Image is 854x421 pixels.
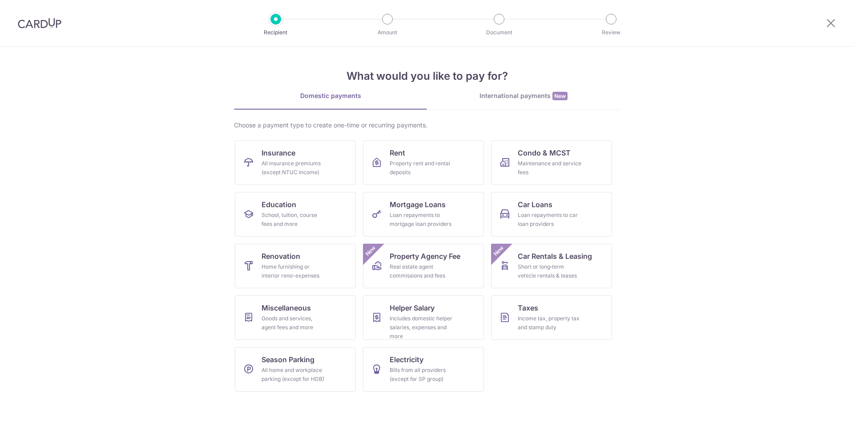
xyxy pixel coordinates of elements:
[491,244,506,258] span: New
[390,251,460,262] span: Property Agency Fee
[390,147,405,158] span: Rent
[234,68,620,84] h4: What would you like to pay for?
[518,211,582,229] div: Loan repayments to car loan providers
[262,262,326,280] div: Home furnishing or interior reno-expenses
[518,199,552,210] span: Car Loans
[262,147,295,158] span: Insurance
[518,159,582,177] div: Maintenance and service fees
[262,314,326,332] div: Goods and services, agent fees and more
[235,140,356,185] a: InsuranceAll insurance premiums (except NTUC Income)
[363,244,378,258] span: New
[552,92,568,100] span: New
[518,251,592,262] span: Car Rentals & Leasing
[390,199,446,210] span: Mortgage Loans
[262,199,296,210] span: Education
[491,295,612,340] a: TaxesIncome tax, property tax and stamp duty
[262,159,326,177] div: All insurance premiums (except NTUC Income)
[518,314,582,332] div: Income tax, property tax and stamp duty
[363,192,484,237] a: Mortgage LoansLoan repayments to mortgage loan providers
[235,244,356,288] a: RenovationHome furnishing or interior reno-expenses
[235,295,356,340] a: MiscellaneousGoods and services, agent fees and more
[390,211,454,229] div: Loan repayments to mortgage loan providers
[390,262,454,280] div: Real estate agent commissions and fees
[243,28,309,37] p: Recipient
[262,354,314,365] span: Season Parking
[491,244,612,288] a: Car Rentals & LeasingShort or long‑term vehicle rentals & leasesNew
[234,121,620,130] div: Choose a payment type to create one-time or recurring payments.
[390,159,454,177] div: Property rent and rental deposits
[518,262,582,280] div: Short or long‑term vehicle rentals & leases
[262,251,300,262] span: Renovation
[363,140,484,185] a: RentProperty rent and rental deposits
[491,140,612,185] a: Condo & MCSTMaintenance and service fees
[518,302,538,313] span: Taxes
[491,192,612,237] a: Car LoansLoan repayments to car loan providers
[363,347,484,392] a: ElectricityBills from all providers (except for SP group)
[18,18,61,29] img: CardUp
[262,302,311,313] span: Miscellaneous
[518,147,571,158] span: Condo & MCST
[578,28,644,37] p: Review
[235,192,356,237] a: EducationSchool, tuition, course fees and more
[390,314,454,341] div: Includes domestic helper salaries, expenses and more
[466,28,532,37] p: Document
[363,295,484,340] a: Helper SalaryIncludes domestic helper salaries, expenses and more
[354,28,420,37] p: Amount
[390,354,423,365] span: Electricity
[427,91,620,101] div: International payments
[390,302,435,313] span: Helper Salary
[363,244,484,288] a: Property Agency FeeReal estate agent commissions and feesNew
[235,347,356,392] a: Season ParkingAll home and workplace parking (except for HDB)
[262,211,326,229] div: School, tuition, course fees and more
[390,366,454,384] div: Bills from all providers (except for SP group)
[234,91,427,100] div: Domestic payments
[262,366,326,384] div: All home and workplace parking (except for HDB)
